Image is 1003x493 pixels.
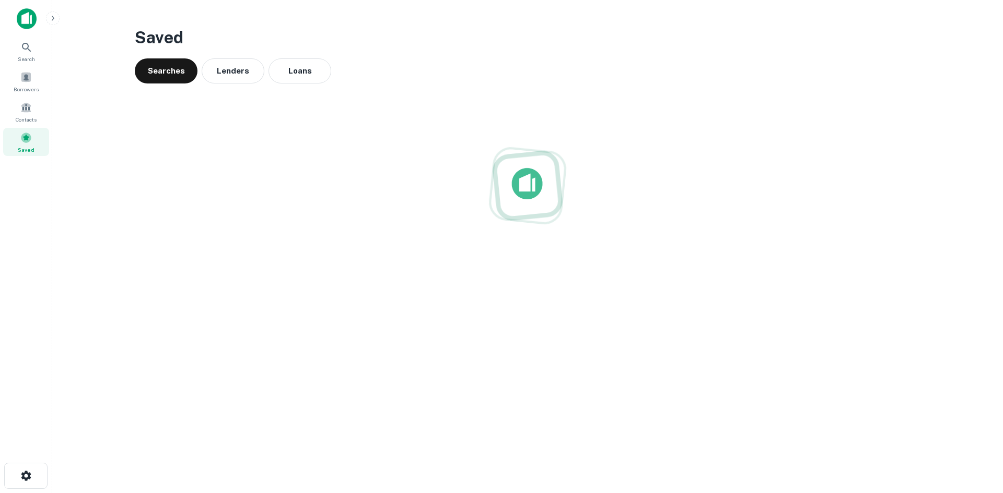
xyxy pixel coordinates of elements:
span: Search [18,55,35,63]
a: Saved [3,128,49,156]
span: Saved [18,146,34,154]
a: Contacts [3,98,49,126]
a: Search [3,37,49,65]
button: Loans [269,58,331,83]
span: Contacts [16,115,37,124]
a: Borrowers [3,67,49,95]
span: Borrowers [14,85,39,93]
h3: Saved [135,25,920,50]
iframe: Chat Widget [951,410,1003,460]
button: Searches [135,58,197,83]
button: Lenders [202,58,264,83]
img: capitalize-icon.png [17,8,37,29]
